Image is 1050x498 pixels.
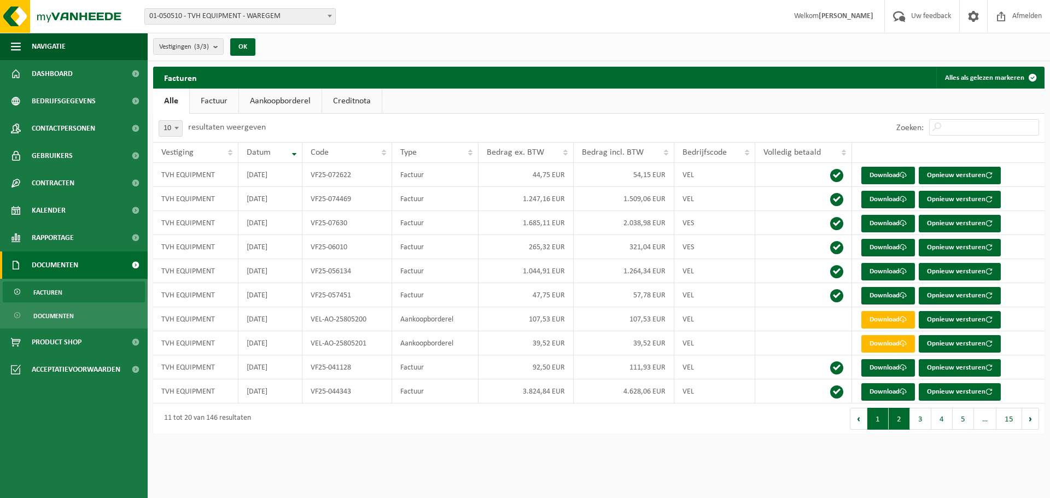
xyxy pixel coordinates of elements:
[32,224,74,251] span: Rapportage
[919,191,1001,208] button: Opnieuw versturen
[302,331,392,355] td: VEL-AO-25805201
[159,39,209,55] span: Vestigingen
[32,197,66,224] span: Kalender
[32,356,120,383] span: Acceptatievoorwaarden
[144,8,336,25] span: 01-050510 - TVH EQUIPMENT - WAREGEM
[247,148,271,157] span: Datum
[819,12,873,20] strong: [PERSON_NAME]
[238,259,302,283] td: [DATE]
[574,355,674,379] td: 111,93 EUR
[674,187,755,211] td: VEL
[145,9,335,24] span: 01-050510 - TVH EQUIPMENT - WAREGEM
[582,148,644,157] span: Bedrag incl. BTW
[861,239,915,256] a: Download
[159,120,183,137] span: 10
[153,67,208,88] h2: Facturen
[392,187,479,211] td: Factuur
[32,60,73,87] span: Dashboard
[161,148,194,157] span: Vestiging
[32,87,96,115] span: Bedrijfsgegevens
[919,383,1001,401] button: Opnieuw versturen
[3,282,145,302] a: Facturen
[479,235,574,259] td: 265,32 EUR
[861,311,915,329] a: Download
[861,287,915,304] a: Download
[32,33,66,60] span: Navigatie
[153,38,224,55] button: Vestigingen(3/3)
[919,311,1001,329] button: Opnieuw versturen
[238,379,302,403] td: [DATE]
[3,305,145,326] a: Documenten
[392,331,479,355] td: Aankoopborderel
[479,379,574,403] td: 3.824,84 EUR
[238,211,302,235] td: [DATE]
[850,408,867,430] button: Previous
[574,259,674,283] td: 1.264,34 EUR
[302,259,392,283] td: VF25-056134
[238,283,302,307] td: [DATE]
[302,283,392,307] td: VF25-057451
[479,259,574,283] td: 1.044,91 EUR
[302,235,392,259] td: VF25-06010
[931,408,953,430] button: 4
[190,89,238,114] a: Factuur
[919,359,1001,377] button: Opnieuw versturen
[936,67,1043,89] button: Alles als gelezen markeren
[392,379,479,403] td: Factuur
[302,379,392,403] td: VF25-044343
[153,355,238,379] td: TVH EQUIPMENT
[574,379,674,403] td: 4.628,06 EUR
[302,187,392,211] td: VF25-074469
[479,187,574,211] td: 1.247,16 EUR
[896,124,924,132] label: Zoeken:
[153,307,238,331] td: TVH EQUIPMENT
[302,211,392,235] td: VF25-07630
[479,211,574,235] td: 1.685,11 EUR
[230,38,255,56] button: OK
[239,89,322,114] a: Aankoopborderel
[153,259,238,283] td: TVH EQUIPMENT
[238,235,302,259] td: [DATE]
[153,235,238,259] td: TVH EQUIPMENT
[674,379,755,403] td: VEL
[194,43,209,50] count: (3/3)
[674,355,755,379] td: VEL
[574,163,674,187] td: 54,15 EUR
[392,235,479,259] td: Factuur
[153,331,238,355] td: TVH EQUIPMENT
[487,148,544,157] span: Bedrag ex. BTW
[400,148,417,157] span: Type
[479,283,574,307] td: 47,75 EUR
[861,191,915,208] a: Download
[861,335,915,353] a: Download
[392,307,479,331] td: Aankoopborderel
[153,163,238,187] td: TVH EQUIPMENT
[919,287,1001,304] button: Opnieuw versturen
[159,409,251,429] div: 11 tot 20 van 146 resultaten
[674,307,755,331] td: VEL
[238,307,302,331] td: [DATE]
[674,331,755,355] td: VEL
[238,163,302,187] td: [DATE]
[574,235,674,259] td: 321,04 EUR
[919,263,1001,280] button: Opnieuw versturen
[974,408,996,430] span: …
[159,121,182,136] span: 10
[674,283,755,307] td: VEL
[574,211,674,235] td: 2.038,98 EUR
[574,331,674,355] td: 39,52 EUR
[479,331,574,355] td: 39,52 EUR
[153,187,238,211] td: TVH EQUIPMENT
[302,355,392,379] td: VF25-041128
[479,163,574,187] td: 44,75 EUR
[674,235,755,259] td: VES
[996,408,1022,430] button: 15
[919,215,1001,232] button: Opnieuw versturen
[33,306,74,326] span: Documenten
[674,211,755,235] td: VES
[574,187,674,211] td: 1.509,06 EUR
[861,167,915,184] a: Download
[861,359,915,377] a: Download
[32,251,78,279] span: Documenten
[392,283,479,307] td: Factuur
